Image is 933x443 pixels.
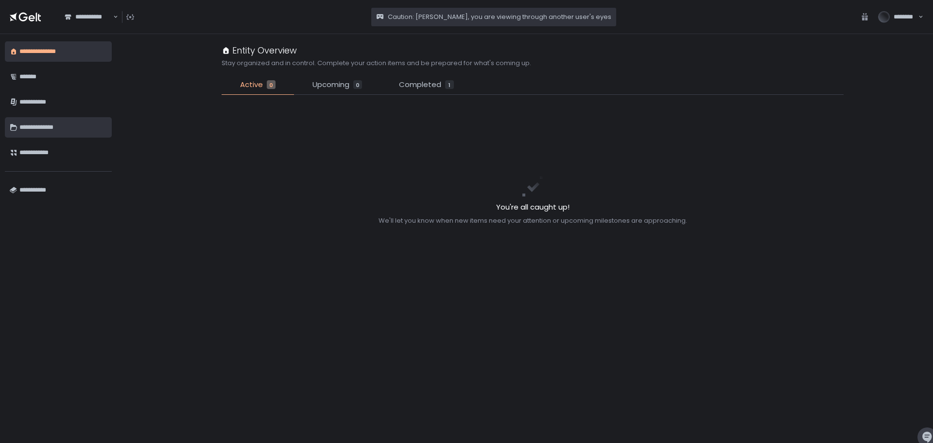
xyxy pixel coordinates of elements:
div: 1 [445,80,454,89]
div: Entity Overview [222,44,297,57]
div: We'll let you know when new items need your attention or upcoming milestones are approaching. [379,216,687,225]
div: 0 [267,80,276,89]
span: Upcoming [312,79,349,90]
div: Search for option [58,7,118,27]
span: Active [240,79,263,90]
h2: You're all caught up! [379,202,687,213]
h2: Stay organized and in control. Complete your action items and be prepared for what's coming up. [222,59,531,68]
span: Caution: [PERSON_NAME], you are viewing through another user's eyes [388,13,611,21]
div: 0 [353,80,362,89]
span: Completed [399,79,441,90]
